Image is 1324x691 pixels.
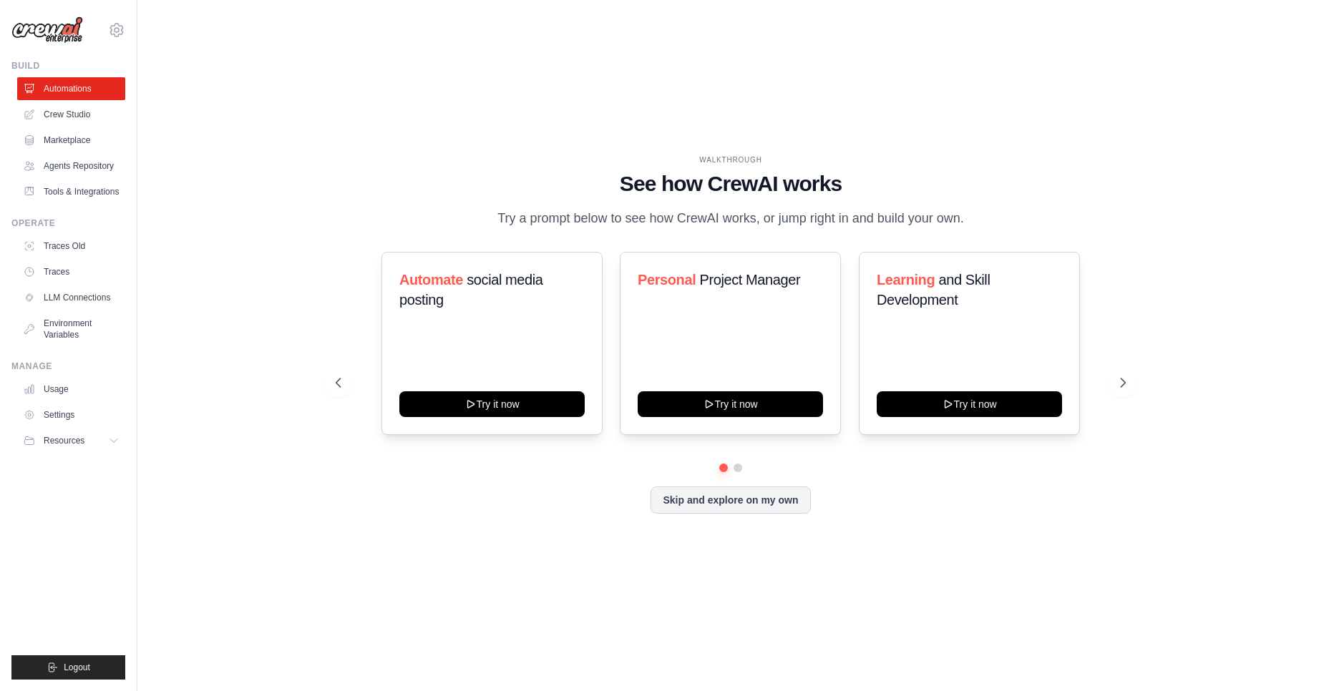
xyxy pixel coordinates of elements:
a: LLM Connections [17,286,125,309]
img: Logo [11,16,83,44]
span: social media posting [399,272,543,308]
button: Try it now [638,391,823,417]
a: Environment Variables [17,312,125,346]
a: Traces [17,260,125,283]
p: Try a prompt below to see how CrewAI works, or jump right in and build your own. [490,208,971,229]
a: Agents Repository [17,155,125,177]
button: Try it now [877,391,1062,417]
a: Settings [17,403,125,426]
button: Resources [17,429,125,452]
span: Resources [44,435,84,446]
a: Tools & Integrations [17,180,125,203]
span: Learning [877,272,935,288]
a: Usage [17,378,125,401]
span: and Skill Development [877,272,990,308]
a: Crew Studio [17,103,125,126]
a: Automations [17,77,125,100]
h1: See how CrewAI works [336,171,1126,197]
div: Manage [11,361,125,372]
a: Marketplace [17,129,125,152]
button: Logout [11,655,125,680]
span: Project Manager [700,272,801,288]
span: Automate [399,272,463,288]
button: Try it now [399,391,585,417]
button: Skip and explore on my own [651,486,810,514]
span: Logout [64,662,90,673]
span: Personal [638,272,696,288]
div: WALKTHROUGH [336,155,1126,165]
div: Build [11,60,125,72]
div: Operate [11,217,125,229]
a: Traces Old [17,235,125,258]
